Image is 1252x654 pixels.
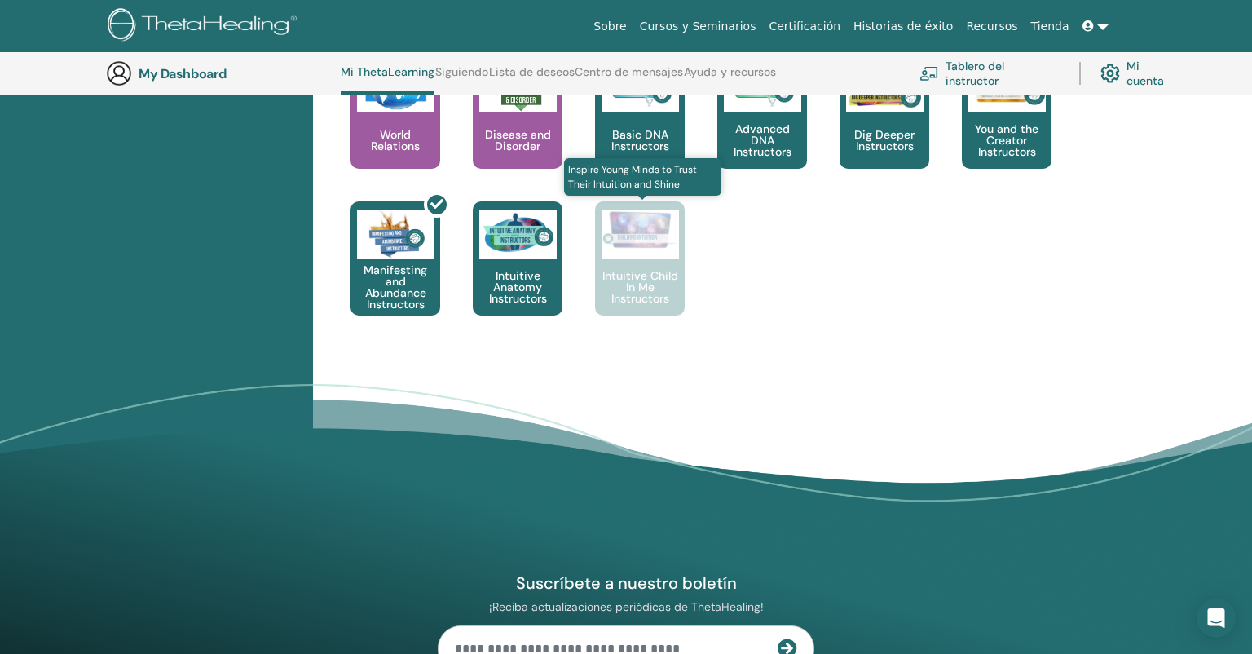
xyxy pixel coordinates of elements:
p: You and the Creator Instructors [962,123,1051,157]
img: generic-user-icon.jpg [106,60,132,86]
a: Historias de éxito [847,11,959,42]
img: cog.svg [1100,60,1120,87]
a: You and the Creator Instructors You and the Creator Instructors [962,55,1051,201]
a: Disease and Disorder Disease and Disorder [473,55,562,201]
a: Tienda [1025,11,1076,42]
a: Centro de mensajes [575,65,683,91]
h3: My Dashboard [139,66,302,82]
p: Intuitive Child In Me Instructors [595,270,685,304]
a: World Relations World Relations [350,55,440,201]
img: chalkboard-teacher.svg [919,66,939,81]
a: Intuitive Anatomy Instructors Intuitive Anatomy Instructors [473,201,562,348]
p: Intuitive Anatomy Instructors [473,270,562,304]
img: Manifesting and Abundance Instructors [357,210,434,259]
a: Mi cuenta [1100,55,1180,91]
p: Dig Deeper Instructors [840,129,929,152]
a: Recursos [959,11,1024,42]
span: Inspire Young Minds to Trust Their Intuition and Shine [564,158,721,196]
a: Inspire Young Minds to Trust Their Intuition and Shine Intuitive Child In Me Instructors Intuitiv... [595,201,685,348]
a: Manifesting and Abundance Instructors Manifesting and Abundance Instructors [350,201,440,348]
p: Manifesting and Abundance Instructors [350,264,440,310]
p: Basic DNA Instructors [595,129,685,152]
div: Open Intercom Messenger [1197,599,1236,638]
a: Dig Deeper Instructors Dig Deeper Instructors [840,55,929,201]
a: Certificación [762,11,847,42]
p: Disease and Disorder [473,129,562,152]
p: ¡Reciba actualizaciones periódicas de ThetaHealing! [438,599,814,614]
a: Advanced DNA Instructors Advanced DNA Instructors [717,55,807,201]
img: Intuitive Anatomy Instructors [479,210,557,259]
h4: Suscríbete a nuestro boletín [438,572,814,594]
a: Mi ThetaLearning [341,65,434,95]
a: Basic DNA Instructors Basic DNA Instructors [595,55,685,201]
a: Sobre [587,11,633,42]
p: World Relations [350,129,440,152]
a: Tablero del instructor [919,55,1060,91]
img: logo.png [108,8,302,45]
img: Intuitive Child In Me Instructors [602,210,679,250]
a: Lista de deseos [489,65,575,91]
a: Cursos y Seminarios [633,11,763,42]
a: Siguiendo [435,65,488,91]
p: Advanced DNA Instructors [717,123,807,157]
a: Ayuda y recursos [684,65,776,91]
